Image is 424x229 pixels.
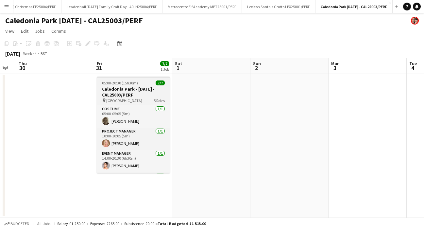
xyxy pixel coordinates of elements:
span: Week 44 [22,51,38,56]
button: Leadenhall [DATE] Family Craft Day - 40LH25004/PERF [61,0,162,13]
span: Edit [21,28,28,34]
span: Mon [331,61,340,66]
h3: Caledonia Park - [DATE] - CAL25003/PERF [97,86,170,98]
span: 5 Roles [154,98,165,103]
span: 3 [330,64,340,72]
span: 7/7 [156,80,165,85]
div: BST [41,51,47,56]
span: Sun [253,61,261,66]
app-card-role: Hula Hoop1/1 [97,172,170,194]
span: Tue [409,61,417,66]
span: Budgeted [10,221,29,226]
span: 30 [18,64,27,72]
app-card-role: Project Manager1/110:00-10:05 (5m)[PERSON_NAME] [97,128,170,150]
a: Jobs [32,27,47,35]
button: Lexicon Santa's Grotto LEX25001/PERF [242,0,315,13]
button: Budgeted [3,220,30,227]
span: Sat [175,61,182,66]
div: [DATE] [5,50,20,57]
span: Comms [51,28,66,34]
span: 7/7 [160,61,169,66]
div: 1 Job [161,67,169,72]
span: 2 [252,64,261,72]
a: View [3,27,17,35]
button: Metrocentre Elf Academy MET25001/PERF [162,0,242,13]
app-card-role: Event Manager1/114:00-20:30 (6h30m)[PERSON_NAME] [97,150,170,172]
span: 31 [96,64,102,72]
div: Salary £1 250.00 + Expenses £265.00 + Subsistence £0.00 = [57,221,206,226]
span: Total Budgeted £1 515.00 [158,221,206,226]
span: 4 [408,64,417,72]
span: Jobs [35,28,45,34]
span: All jobs [36,221,52,226]
span: [GEOGRAPHIC_DATA] [106,98,142,103]
app-card-role: Costume1/105:00-05:05 (5m)[PERSON_NAME] [97,105,170,128]
a: Comms [49,27,69,35]
h1: Caledonia Park [DATE] - CAL25003/PERF [5,16,143,26]
app-user-avatar: Performer Department [411,17,419,25]
span: Thu [19,61,27,66]
app-job-card: 05:00-20:30 (15h30m)7/7Caledonia Park - [DATE] - CAL25003/PERF [GEOGRAPHIC_DATA]5 RolesCostume1/1... [97,77,170,173]
span: View [5,28,14,34]
span: 1 [174,64,182,72]
a: Edit [18,27,31,35]
span: Fri [97,61,102,66]
span: 05:00-20:30 (15h30m) [102,80,138,85]
button: Caledonia Park [DATE] - CAL25003/PERF [315,0,393,13]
